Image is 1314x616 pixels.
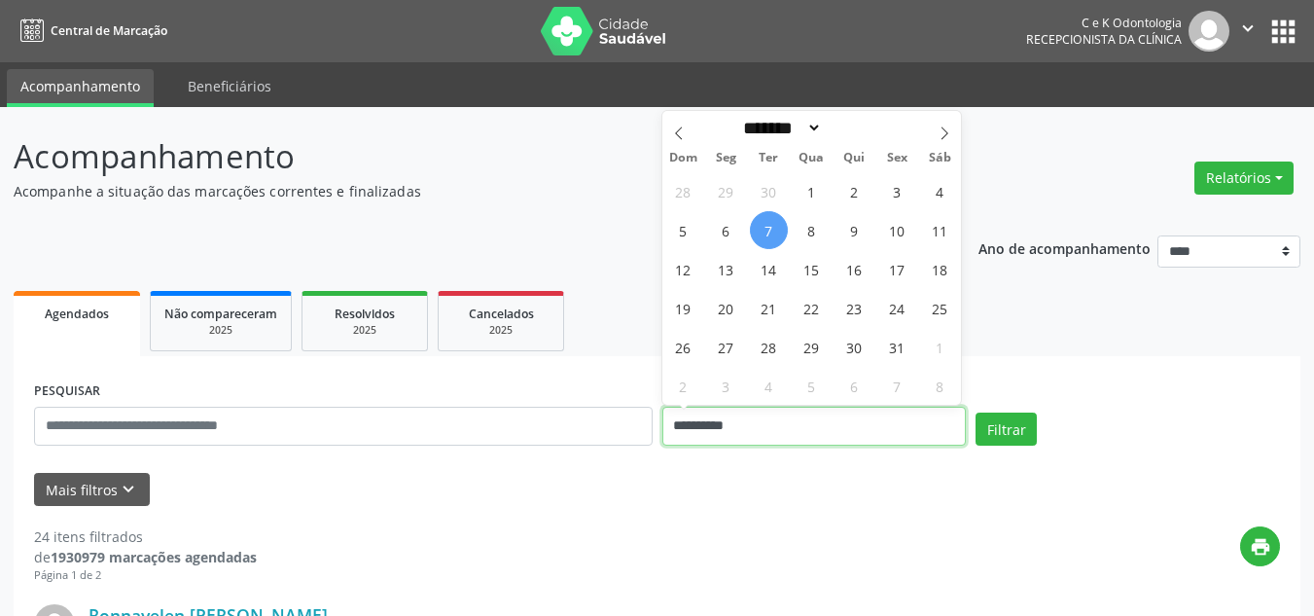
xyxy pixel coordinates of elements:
[1194,162,1294,195] button: Relatórios
[835,250,873,288] span: Outubro 16, 2025
[1237,18,1259,39] i: 
[793,172,831,210] span: Outubro 1, 2025
[664,211,702,249] span: Outubro 5, 2025
[164,323,277,338] div: 2025
[34,526,257,547] div: 24 itens filtrados
[664,367,702,405] span: Novembro 2, 2025
[704,152,747,164] span: Seg
[835,328,873,366] span: Outubro 30, 2025
[878,172,916,210] span: Outubro 3, 2025
[918,152,961,164] span: Sáb
[34,567,257,584] div: Página 1 de 2
[793,250,831,288] span: Outubro 15, 2025
[750,250,788,288] span: Outubro 14, 2025
[978,236,1151,260] p: Ano de acompanhamento
[664,172,702,210] span: Setembro 28, 2025
[921,211,959,249] span: Outubro 11, 2025
[790,152,833,164] span: Qua
[793,289,831,327] span: Outubro 22, 2025
[707,328,745,366] span: Outubro 27, 2025
[1026,15,1182,31] div: C e K Odontologia
[793,367,831,405] span: Novembro 5, 2025
[452,323,550,338] div: 2025
[921,367,959,405] span: Novembro 8, 2025
[878,211,916,249] span: Outubro 10, 2025
[664,250,702,288] span: Outubro 12, 2025
[14,181,914,201] p: Acompanhe a situação das marcações correntes e finalizadas
[750,367,788,405] span: Novembro 4, 2025
[750,289,788,327] span: Outubro 21, 2025
[1189,11,1229,52] img: img
[51,548,257,566] strong: 1930979 marcações agendadas
[793,211,831,249] span: Outubro 8, 2025
[976,413,1037,446] button: Filtrar
[878,289,916,327] span: Outubro 24, 2025
[737,118,823,138] select: Month
[835,289,873,327] span: Outubro 23, 2025
[833,152,875,164] span: Qui
[921,289,959,327] span: Outubro 25, 2025
[51,22,167,39] span: Central de Marcação
[878,250,916,288] span: Outubro 17, 2025
[335,306,395,322] span: Resolvidos
[316,323,413,338] div: 2025
[921,250,959,288] span: Outubro 18, 2025
[793,328,831,366] span: Outubro 29, 2025
[878,328,916,366] span: Outubro 31, 2025
[878,367,916,405] span: Novembro 7, 2025
[750,328,788,366] span: Outubro 28, 2025
[707,367,745,405] span: Novembro 3, 2025
[707,211,745,249] span: Outubro 6, 2025
[1266,15,1300,49] button: apps
[1240,526,1280,566] button: print
[921,172,959,210] span: Outubro 4, 2025
[750,211,788,249] span: Outubro 7, 2025
[174,69,285,103] a: Beneficiários
[750,172,788,210] span: Setembro 30, 2025
[664,289,702,327] span: Outubro 19, 2025
[45,306,109,322] span: Agendados
[822,118,886,138] input: Year
[1250,536,1271,558] i: print
[469,306,534,322] span: Cancelados
[747,152,790,164] span: Ter
[34,377,100,407] label: PESQUISAR
[835,211,873,249] span: Outubro 9, 2025
[14,15,167,47] a: Central de Marcação
[164,306,277,322] span: Não compareceram
[662,152,705,164] span: Dom
[835,172,873,210] span: Outubro 2, 2025
[1229,11,1266,52] button: 
[14,132,914,181] p: Acompanhamento
[707,250,745,288] span: Outubro 13, 2025
[7,69,154,107] a: Acompanhamento
[835,367,873,405] span: Novembro 6, 2025
[34,547,257,567] div: de
[875,152,918,164] span: Sex
[707,289,745,327] span: Outubro 20, 2025
[921,328,959,366] span: Novembro 1, 2025
[707,172,745,210] span: Setembro 29, 2025
[34,473,150,507] button: Mais filtroskeyboard_arrow_down
[118,479,139,500] i: keyboard_arrow_down
[664,328,702,366] span: Outubro 26, 2025
[1026,31,1182,48] span: Recepcionista da clínica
